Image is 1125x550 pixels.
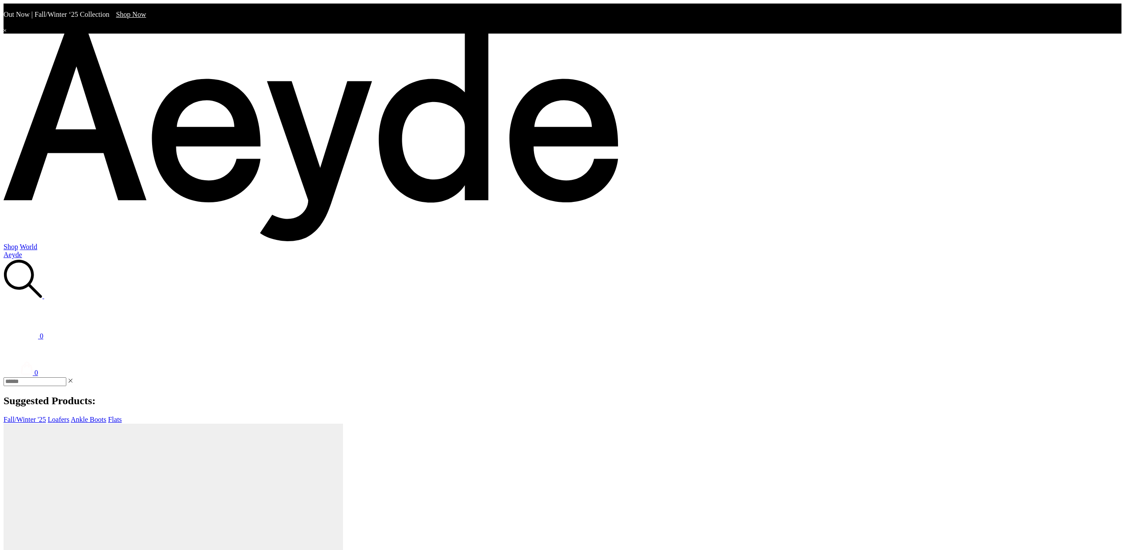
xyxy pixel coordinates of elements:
span: 0 [40,332,43,340]
span: 0 [34,369,38,376]
a: 0 [21,369,38,376]
a: Loafers [48,416,69,423]
img: close.svg [68,379,73,383]
a: 0 [4,300,1121,340]
a: World [20,243,38,250]
span: Navigate to /collections/new-in [116,11,146,18]
a: Shop [4,243,18,250]
a: Ankle Boots [71,416,106,423]
a: Aeyde [4,251,22,258]
a: Flats [108,416,122,423]
h2: Suggested Products: [4,395,1121,407]
a: Fall/Winter '25 [4,416,46,423]
p: Out Now | Fall/Winter ‘25 Collection [4,11,1121,19]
